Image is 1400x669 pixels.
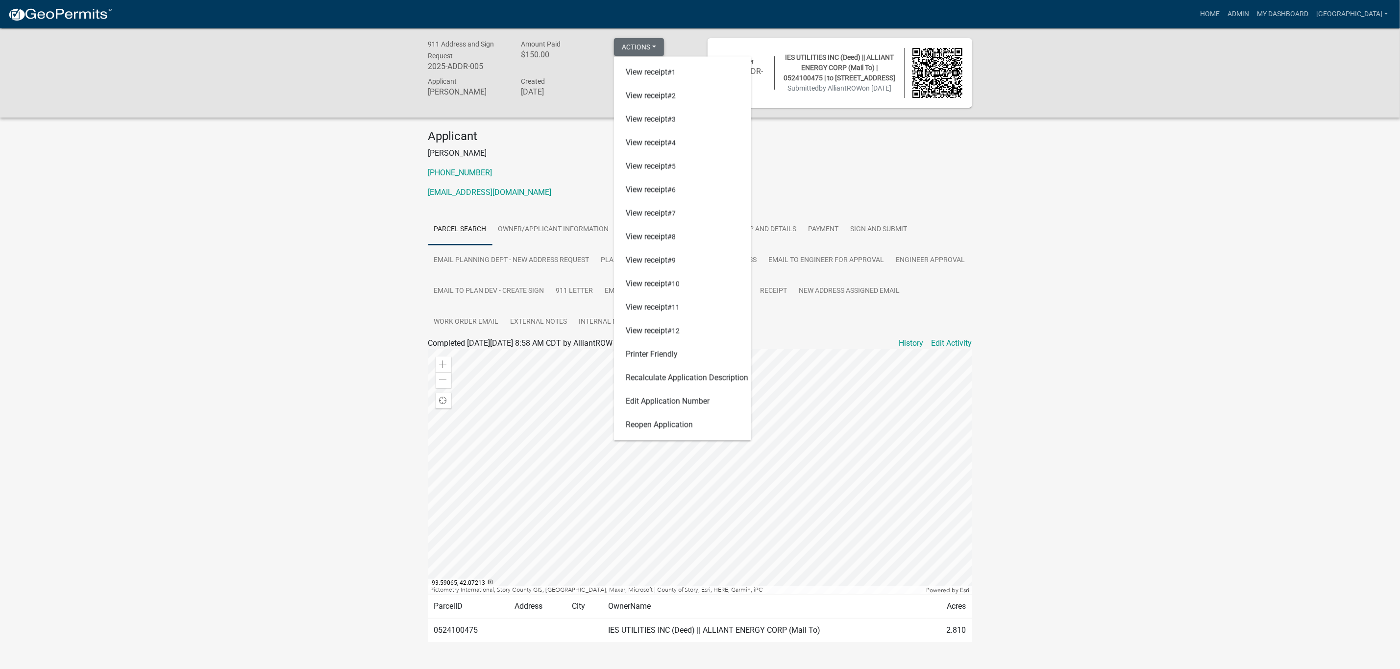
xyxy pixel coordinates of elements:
span: #3 [667,116,676,123]
td: Acres [927,594,972,618]
td: 0524100475 [428,618,509,642]
button: Actions [614,38,664,56]
td: Address [509,594,566,618]
a: Edit Application Number [614,390,751,413]
h6: $150.00 [521,50,599,59]
a: View receipt#6 [614,178,751,202]
img: QR code [912,48,962,98]
span: #6 [667,187,676,193]
a: Internal Notes [573,307,640,338]
a: History [899,337,924,349]
a: View receipt#3 [614,108,751,131]
a: View receipt#1 [614,61,751,84]
a: View receipt#8 [614,225,751,249]
span: #12 [667,328,680,334]
a: View receipt#12 [614,319,751,343]
span: Applicant [428,77,457,85]
a: Email Planning Dept - new address request [428,245,595,276]
a: Email to Engineer for approval [763,245,890,276]
h6: [DATE] [521,87,599,96]
span: #2 [667,93,676,99]
span: #11 [667,304,680,311]
td: ParcelID [428,594,509,618]
td: 2.810 [927,618,972,642]
a: Reopen Application [614,413,751,437]
a: View receipt#4 [614,131,751,155]
span: #5 [667,163,676,170]
a: [PHONE_NUMBER] [428,168,492,177]
span: 911 Address and Sign Request [428,40,494,60]
span: Created [521,77,545,85]
a: 911 Letter [550,276,599,307]
a: View receipt#10 [614,272,751,296]
a: Owner/Applicant information [492,214,615,245]
a: Planning Dept Approval [595,245,696,276]
span: Submitted on [DATE] [788,84,892,92]
h6: 2025-ADDR-005 [428,62,507,71]
div: Find my location [436,393,451,408]
a: Sign and Submit [845,214,913,245]
a: Admin [1224,5,1253,24]
a: Payment [803,214,845,245]
h4: Applicant [428,129,972,143]
td: City [566,594,603,618]
a: Email USPS - new address [599,276,700,307]
a: Email to Plan Dev - create sign [428,276,550,307]
span: Amount Paid [521,40,561,48]
div: Pictometry International, Story County GIS, [GEOGRAPHIC_DATA], Maxar, Microsoft | County of Story... [428,586,924,594]
a: Receipt [755,276,793,307]
span: #7 [667,210,676,217]
span: #9 [667,257,676,264]
a: View receipt#9 [614,249,751,272]
a: View receipt#11 [614,296,751,319]
div: Actions [614,57,751,441]
a: New Address Assigned Email [793,276,906,307]
a: Parcel search [428,214,492,245]
a: View receipt#2 [614,84,751,108]
span: #10 [667,281,680,287]
td: OwnerName [602,594,926,618]
span: #8 [667,234,676,240]
a: External Notes [505,307,573,338]
a: Work Order Email [428,307,505,338]
span: #4 [667,140,676,146]
span: by AlliantROW [819,84,862,92]
a: Edit Activity [932,337,972,349]
a: View receipt#5 [614,155,751,178]
a: Recalculate Application Description [614,366,751,390]
div: Powered by [924,586,972,594]
span: Completed [DATE][DATE] 8:58 AM CDT by AlliantROW [428,338,613,348]
div: Zoom in [436,357,451,372]
a: My Dashboard [1253,5,1312,24]
a: [EMAIL_ADDRESS][DOMAIN_NAME] [428,188,552,197]
span: #1 [667,69,676,76]
a: [GEOGRAPHIC_DATA] [1312,5,1392,24]
p: [PERSON_NAME] [428,147,972,159]
span: IES UTILITIES INC (Deed) || ALLIANT ENERGY CORP (Mail To) | 0524100475 | to [STREET_ADDRESS] [784,53,896,82]
td: IES UTILITIES INC (Deed) || ALLIANT ENERGY CORP (Mail To) [602,618,926,642]
div: Zoom out [436,372,451,388]
a: Home [1196,5,1224,24]
a: Esri [960,587,970,594]
h6: [PERSON_NAME] [428,87,507,96]
a: View receipt#7 [614,202,751,225]
a: Engineer approval [890,245,971,276]
a: Printer Friendly [614,343,751,366]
